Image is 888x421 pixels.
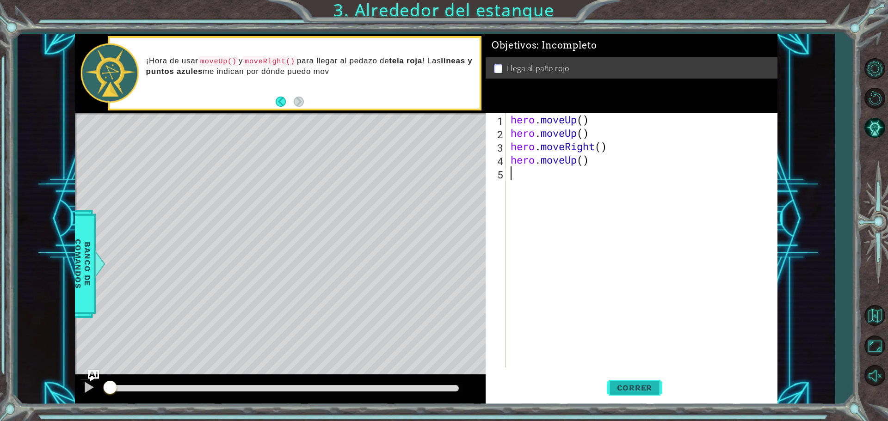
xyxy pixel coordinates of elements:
button: Back [276,97,294,107]
a: Volver al Mapa [861,301,888,331]
code: moveUp() [198,56,239,67]
div: 3 [487,141,506,154]
button: Next [294,97,304,107]
button: Ctrl + P: Pause [80,379,98,398]
p: ¡Hora de usar y para llegar al pedazo de ! Las me indican por dónde puedo mov [146,56,474,77]
button: Pista AI [861,114,888,141]
div: 4 [487,154,506,168]
p: Llega al paño rojo [507,63,569,73]
button: Opciones del Nivel [861,55,888,82]
strong: tela roja [389,56,422,65]
button: Reiniciar nivel [861,85,888,111]
div: 2 [487,128,506,141]
span: : Incompleto [536,40,597,51]
button: Shift+Enter: Ejecutar código actual. [607,373,662,402]
span: Correr [608,383,662,392]
span: Banco de comandos [71,216,95,311]
button: Activar sonido. [861,362,888,389]
button: Volver al Mapa [861,302,888,329]
code: moveRight() [243,56,297,67]
button: Maximizar Navegador [861,333,888,360]
div: 1 [487,114,506,128]
div: 5 [487,168,506,181]
span: Objetivos [492,40,597,51]
button: Ask AI [88,370,99,381]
